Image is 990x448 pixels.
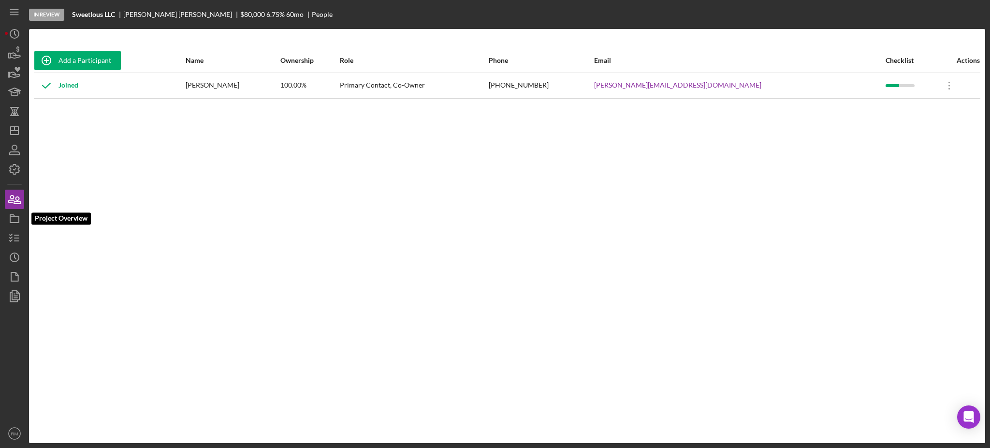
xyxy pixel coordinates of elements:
[957,405,980,429] div: Open Intercom Messenger
[34,51,121,70] button: Add a Participant
[58,51,111,70] div: Add a Participant
[34,74,78,98] div: Joined
[72,11,115,18] b: Sweetlous LLC
[266,11,285,18] div: 6.75 %
[5,424,24,443] button: RM
[886,57,936,64] div: Checklist
[594,57,884,64] div: Email
[286,11,304,18] div: 60 mo
[937,57,980,64] div: Actions
[186,74,279,98] div: [PERSON_NAME]
[186,57,279,64] div: Name
[280,74,339,98] div: 100.00%
[240,11,265,18] div: $80,000
[489,57,593,64] div: Phone
[123,11,240,18] div: [PERSON_NAME] [PERSON_NAME]
[280,57,339,64] div: Ownership
[11,431,18,436] text: RM
[489,74,593,98] div: [PHONE_NUMBER]
[29,9,64,21] div: In Review
[340,57,488,64] div: Role
[340,74,488,98] div: Primary Contact, Co-Owner
[594,81,761,89] a: [PERSON_NAME][EMAIL_ADDRESS][DOMAIN_NAME]
[312,11,333,18] div: People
